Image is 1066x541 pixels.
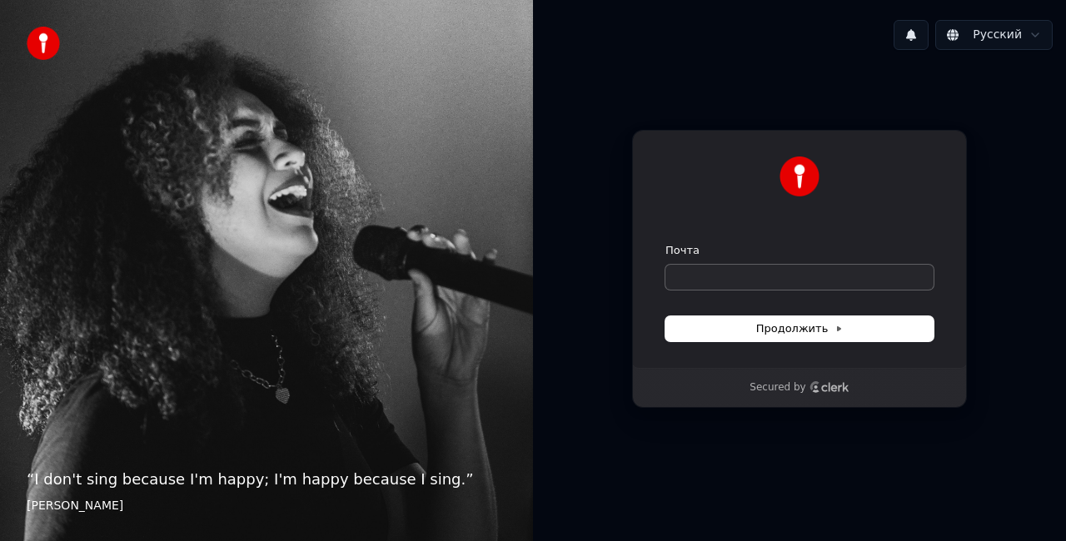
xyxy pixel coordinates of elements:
[27,27,60,60] img: youka
[27,468,506,491] p: “ I don't sing because I'm happy; I'm happy because I sing. ”
[750,381,805,395] p: Secured by
[809,381,849,393] a: Clerk logo
[780,156,819,196] img: Youka
[665,316,934,341] button: Продолжить
[27,498,506,514] footer: [PERSON_NAME]
[665,243,700,258] label: Почта
[756,321,844,336] span: Продолжить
